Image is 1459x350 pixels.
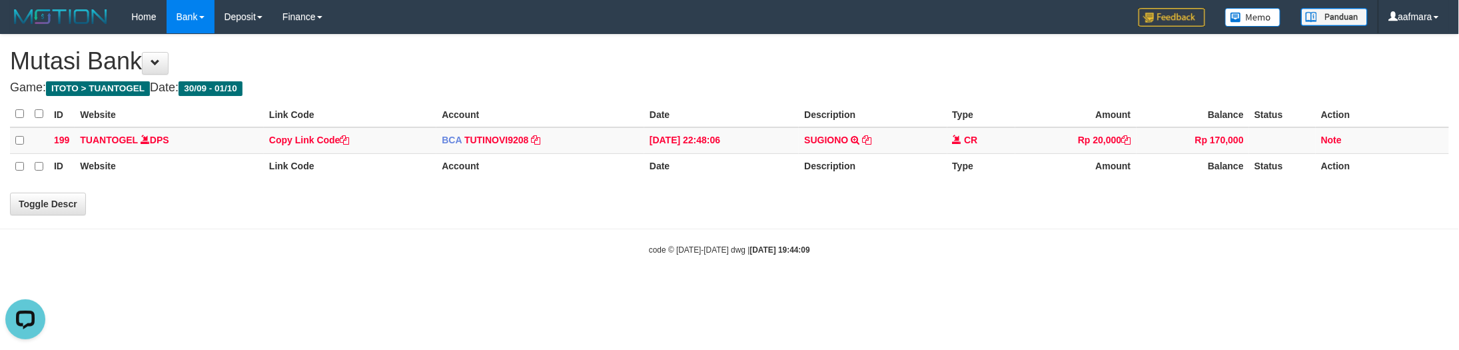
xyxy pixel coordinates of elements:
th: Balance [1137,101,1249,127]
th: Website [75,153,264,179]
th: Account [436,153,644,179]
th: Description [799,101,947,127]
span: CR [964,135,977,145]
th: Status [1249,101,1316,127]
th: Balance [1137,153,1249,179]
a: SUGIONO [804,135,848,145]
span: BCA [442,135,462,145]
th: Description [799,153,947,179]
th: Date [644,101,799,127]
th: Type [947,153,1016,179]
th: Status [1249,153,1316,179]
span: ITOTO > TUANTOGEL [46,81,150,96]
span: 30/09 - 01/10 [179,81,243,96]
th: Amount [1015,101,1136,127]
img: Button%20Memo.svg [1225,8,1281,27]
a: TUANTOGEL [80,135,138,145]
img: panduan.png [1301,8,1368,26]
td: Rp 20,000 [1015,127,1136,154]
th: Action [1316,153,1449,179]
th: ID [49,153,75,179]
th: Date [644,153,799,179]
h1: Mutasi Bank [10,48,1449,75]
td: Rp 170,000 [1137,127,1249,154]
th: Account [436,101,644,127]
a: Toggle Descr [10,193,86,215]
img: MOTION_logo.png [10,7,111,27]
td: DPS [75,127,264,154]
strong: [DATE] 19:44:09 [750,245,810,255]
h4: Game: Date: [10,81,1449,95]
td: [DATE] 22:48:06 [644,127,799,154]
a: TUTINOVI9208 [464,135,528,145]
th: Website [75,101,264,127]
th: ID [49,101,75,127]
small: code © [DATE]-[DATE] dwg | [649,245,810,255]
a: Copy Link Code [269,135,350,145]
th: Type [947,101,1016,127]
img: Feedback.jpg [1139,8,1205,27]
th: Link Code [264,153,436,179]
th: Amount [1015,153,1136,179]
a: Note [1321,135,1342,145]
button: Open LiveChat chat widget [5,5,45,45]
th: Link Code [264,101,436,127]
span: 199 [54,135,69,145]
th: Action [1316,101,1449,127]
